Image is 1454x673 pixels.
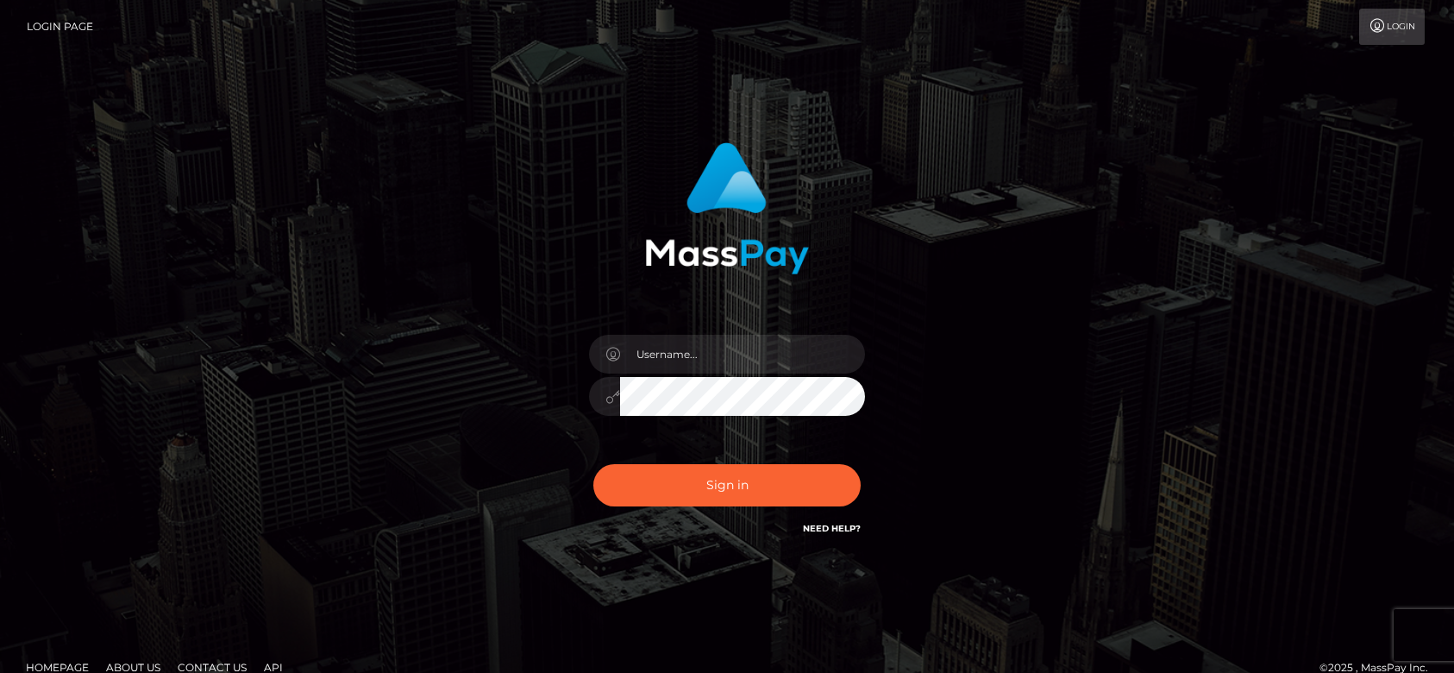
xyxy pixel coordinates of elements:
img: MassPay Login [645,142,809,274]
button: Sign in [593,464,861,506]
a: Login Page [27,9,93,45]
input: Username... [620,335,865,374]
a: Need Help? [803,523,861,534]
a: Login [1359,9,1425,45]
